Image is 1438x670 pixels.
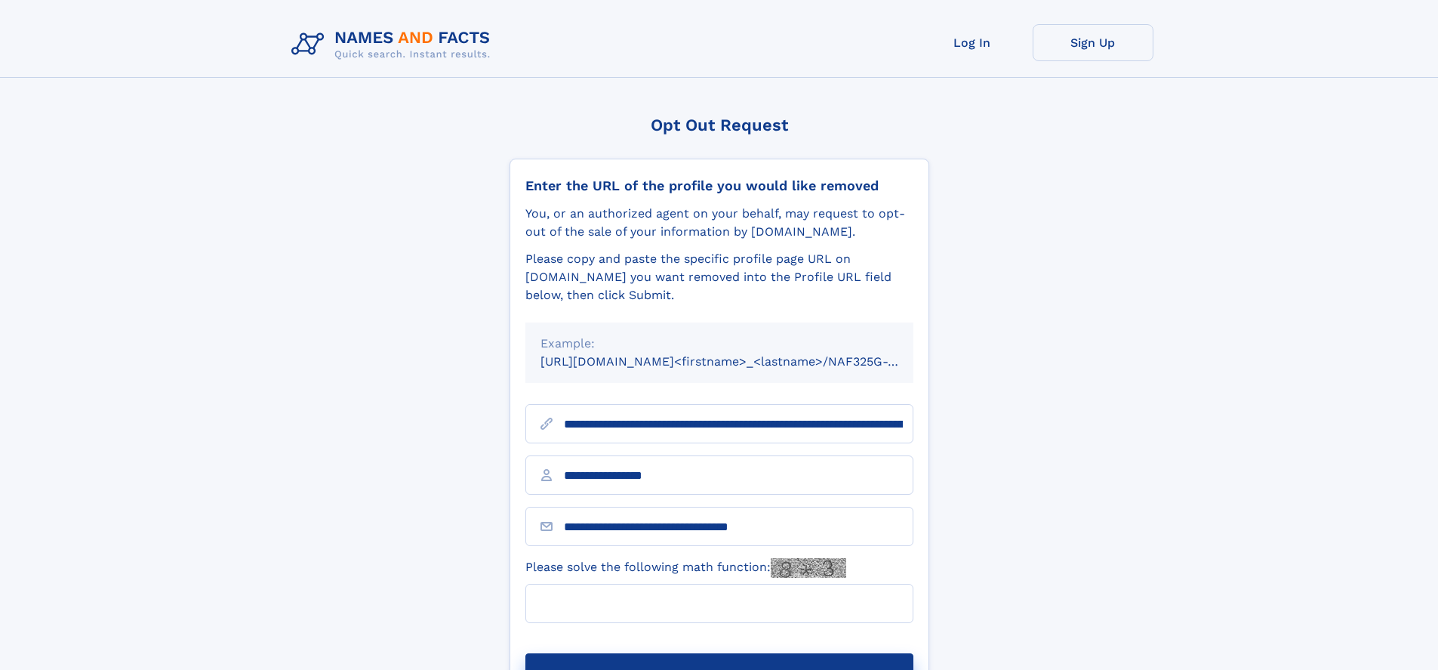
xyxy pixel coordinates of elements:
[285,24,503,65] img: Logo Names and Facts
[540,335,898,353] div: Example:
[540,354,942,369] small: [URL][DOMAIN_NAME]<firstname>_<lastname>/NAF325G-xxxxxxxx
[525,205,913,241] div: You, or an authorized agent on your behalf, may request to opt-out of the sale of your informatio...
[525,250,913,304] div: Please copy and paste the specific profile page URL on [DOMAIN_NAME] you want removed into the Pr...
[912,24,1033,61] a: Log In
[525,558,846,578] label: Please solve the following math function:
[525,178,913,194] div: Enter the URL of the profile you would like removed
[510,116,929,134] div: Opt Out Request
[1033,24,1153,61] a: Sign Up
